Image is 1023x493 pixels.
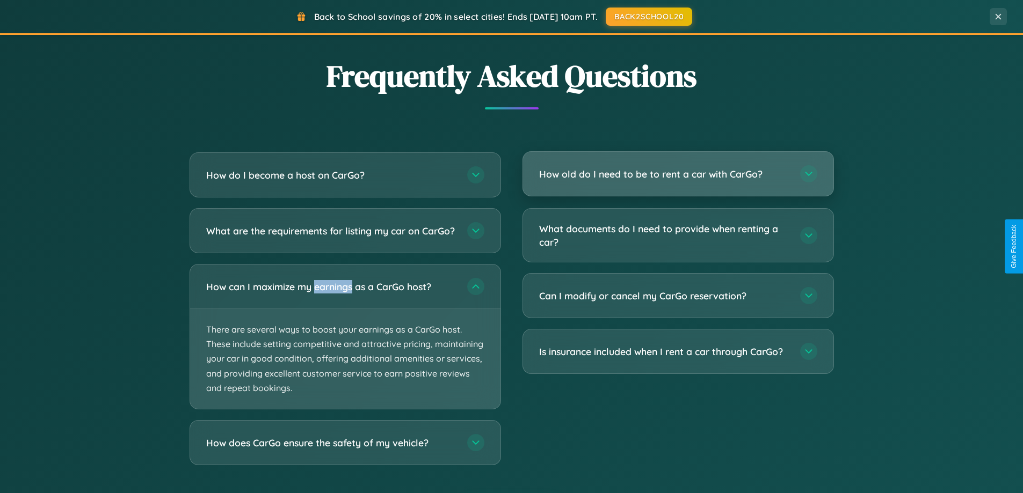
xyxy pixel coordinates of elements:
[539,222,789,248] h3: What documents do I need to provide when renting a car?
[1010,225,1018,268] div: Give Feedback
[206,168,456,182] h3: How do I become a host on CarGo?
[206,436,456,450] h3: How does CarGo ensure the safety of my vehicle?
[206,280,456,293] h3: How can I maximize my earnings as a CarGo host?
[539,289,789,303] h3: Can I modify or cancel my CarGo reservation?
[539,345,789,358] h3: Is insurance included when I rent a car through CarGo?
[606,8,692,26] button: BACK2SCHOOL20
[206,224,456,238] h3: What are the requirements for listing my car on CarGo?
[539,167,789,181] h3: How old do I need to be to rent a car with CarGo?
[190,55,834,97] h2: Frequently Asked Questions
[190,309,500,409] p: There are several ways to boost your earnings as a CarGo host. These include setting competitive ...
[314,11,598,22] span: Back to School savings of 20% in select cities! Ends [DATE] 10am PT.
